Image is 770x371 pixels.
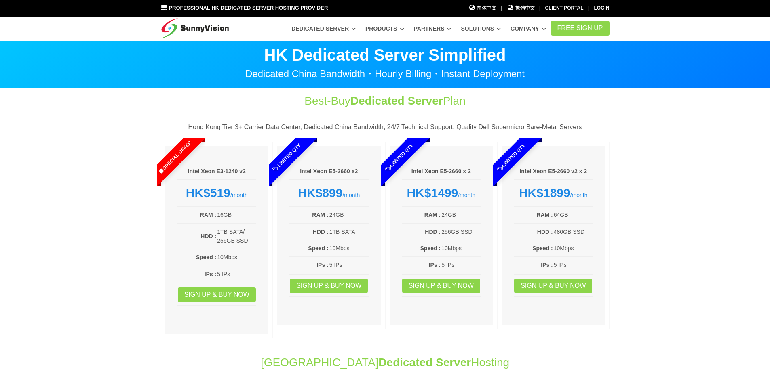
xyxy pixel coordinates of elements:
a: Login [594,5,610,11]
div: /month [289,186,369,200]
p: Dedicated China Bandwidth・Hourly Billing・Instant Deployment [161,69,610,79]
p: HK Dedicated Server Simplified [161,47,610,63]
h1: Best-Buy Plan [251,93,520,109]
a: 简体中文 [469,4,497,12]
a: FREE Sign Up [551,21,610,36]
td: 10Mbps [553,243,593,253]
td: 10Mbps [329,243,369,253]
td: 1TB SATA [329,227,369,237]
td: 5 IPs [553,260,593,270]
a: Solutions [461,21,501,36]
b: RAM : [536,212,553,218]
li: | [588,4,589,12]
b: IPs : [316,262,329,268]
td: 5 IPs [441,260,481,270]
a: Sign up & Buy Now [402,279,480,293]
td: 24GB [441,210,481,220]
div: /month [514,186,593,200]
b: HDD : [200,233,216,239]
a: Partners [414,21,451,36]
strong: HK$899 [298,186,342,199]
b: Speed : [196,254,217,260]
b: RAM : [312,212,328,218]
a: Company [511,21,546,36]
span: Limited Qty [253,124,321,191]
b: IPs : [205,271,217,277]
h6: Intel Xeon E5-2660 v2 x 2 [514,168,593,176]
span: Limited Qty [365,124,433,191]
h1: [GEOGRAPHIC_DATA] Hosting [161,354,610,370]
h6: Intel Xeon E5-2660 x 2 [402,168,481,176]
a: Sign up & Buy Now [290,279,368,293]
li: | [539,4,540,12]
td: 5 IPs [329,260,369,270]
a: Dedicated Server [291,21,356,36]
b: IPs : [429,262,441,268]
p: Hong Kong Tier 3+ Carrier Data Center, Dedicated China Bandwidth, 24/7 Technical Support, Quality... [161,122,610,132]
span: Limited Qty [477,124,545,191]
b: Speed : [420,245,441,252]
b: HDD : [425,228,441,235]
h6: Intel Xeon E3-1240 v2 [177,168,257,176]
td: 5 IPs [217,269,256,279]
strong: HK$1899 [519,186,570,199]
td: 16GB [217,210,256,220]
span: Dedicated Server [350,94,443,107]
b: RAM : [200,212,216,218]
span: Professional HK Dedicated Server Hosting Provider [169,5,328,11]
b: RAM : [424,212,441,218]
td: 10Mbps [217,252,256,262]
li: | [501,4,502,12]
span: Special Offer [141,124,209,191]
td: 24GB [329,210,369,220]
a: Sign up & Buy Now [514,279,592,293]
b: HDD : [313,228,329,235]
td: 64GB [553,210,593,220]
div: /month [177,186,257,200]
b: IPs : [541,262,553,268]
td: 256GB SSD [441,227,481,237]
h6: Intel Xeon E5-2660 x2 [289,168,369,176]
b: Speed : [308,245,329,252]
a: Sign up & Buy Now [178,287,256,302]
span: Dedicated Server [378,356,471,369]
td: 1TB SATA/ 256GB SSD [217,227,256,246]
strong: HK$1499 [407,186,458,199]
b: HDD : [537,228,553,235]
a: 繁體中文 [507,4,535,12]
a: Products [365,21,404,36]
td: 10Mbps [441,243,481,253]
b: Speed : [532,245,553,252]
td: 480GB SSD [553,227,593,237]
a: Client Portal [545,5,584,11]
strong: HK$519 [186,186,230,199]
div: /month [402,186,481,200]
